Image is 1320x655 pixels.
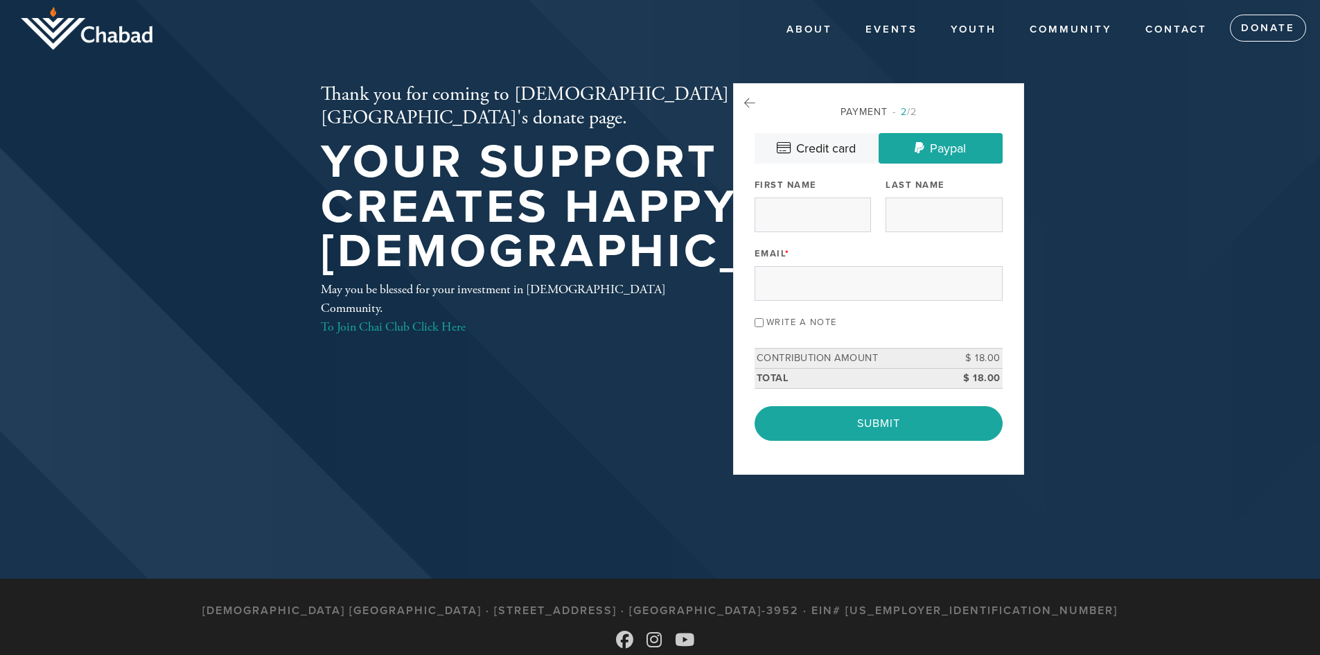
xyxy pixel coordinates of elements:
[755,133,879,164] a: Credit card
[940,368,1003,388] td: $ 18.00
[321,319,466,335] a: To Join Chai Club Click Here
[766,317,837,328] label: Write a note
[21,7,152,50] img: logo_half.png
[1019,17,1123,43] a: COMMUNITY
[755,368,940,388] td: Total
[855,17,928,43] a: Events
[321,280,688,336] div: May you be blessed for your investment in [DEMOGRAPHIC_DATA] Community.
[1230,15,1306,42] a: Donate
[1135,17,1217,43] a: Contact
[202,604,1118,618] h3: [DEMOGRAPHIC_DATA] [GEOGRAPHIC_DATA] · [STREET_ADDRESS] · [GEOGRAPHIC_DATA]-3952 · EIN# [US_EMPLO...
[940,17,1007,43] a: YOUTH
[879,133,1003,164] a: Paypal
[755,179,817,191] label: First Name
[755,349,940,369] td: Contribution Amount
[892,106,917,118] span: /2
[776,17,843,43] a: About
[901,106,907,118] span: 2
[321,83,915,130] h2: Thank you for coming to [DEMOGRAPHIC_DATA][GEOGRAPHIC_DATA]'s donate page.
[755,105,1003,119] div: Payment
[785,248,790,259] span: This field is required.
[321,140,915,274] h1: Your support creates happy [DEMOGRAPHIC_DATA]!
[755,406,1003,441] input: Submit
[755,247,790,260] label: Email
[940,349,1003,369] td: $ 18.00
[886,179,945,191] label: Last Name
